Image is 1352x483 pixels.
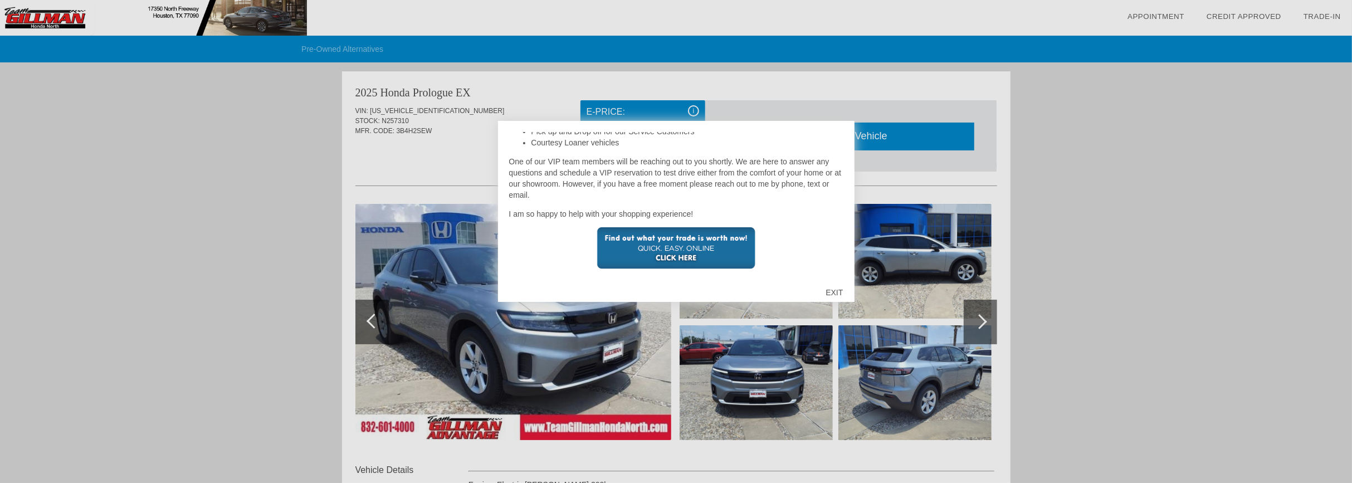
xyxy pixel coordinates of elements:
[1304,12,1341,21] a: Trade-In
[1128,12,1184,21] a: Appointment
[509,208,843,219] p: I am so happy to help with your shopping experience!
[1207,12,1281,21] a: Credit Approved
[509,156,843,201] p: One of our VIP team members will be reaching out to you shortly. We are here to answer any questi...
[814,276,854,309] div: EXIT
[531,137,843,148] li: Courtesy Loaner vehicles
